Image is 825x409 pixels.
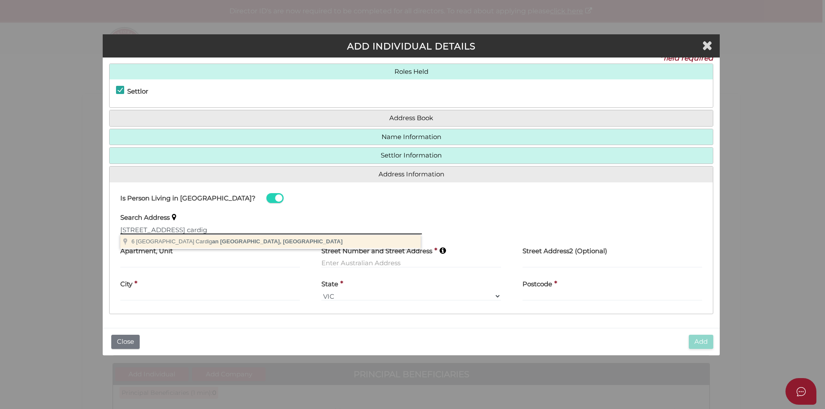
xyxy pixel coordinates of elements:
[111,335,140,349] button: Close
[321,248,432,255] h4: Street Number and Street Address
[321,281,338,288] h4: State
[131,238,134,245] span: 6
[321,258,501,268] input: Enter Australian Address
[120,225,422,234] input: Enter Address
[120,248,173,255] h4: Apartment, Unit
[785,378,816,405] button: Open asap
[120,281,132,288] h4: City
[440,247,446,254] i: Keep typing in your address(including suburb) until it appears
[120,214,170,221] h4: Search Address
[116,152,706,159] a: Settlor Information
[116,171,706,178] a: Address Information
[689,335,713,349] button: Add
[196,238,212,245] span: Cardig
[522,281,552,288] h4: Postcode
[172,213,176,221] i: Keep typing in your address(including suburb) until it appears
[136,238,194,245] span: [GEOGRAPHIC_DATA]
[522,248,607,255] h4: Street Address2 (Optional)
[196,238,342,245] span: an [GEOGRAPHIC_DATA], [GEOGRAPHIC_DATA]
[120,195,256,202] h4: Is Person Living in [GEOGRAPHIC_DATA]?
